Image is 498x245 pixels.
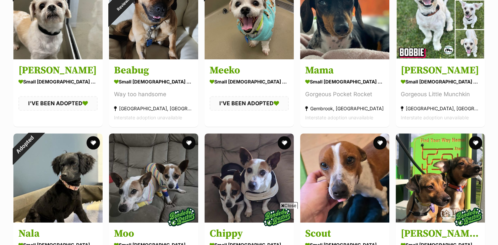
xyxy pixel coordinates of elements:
[114,77,193,86] div: small [DEMOGRAPHIC_DATA] Dog
[114,104,193,113] div: [GEOGRAPHIC_DATA], [GEOGRAPHIC_DATA]
[13,59,103,126] a: [PERSON_NAME] small [DEMOGRAPHIC_DATA] Dog I'VE BEEN ADOPTED favourite
[13,217,103,224] a: Adopted
[182,136,196,149] button: favourite
[300,133,389,223] img: Scout
[210,96,289,110] div: I'VE BEEN ADOPTED
[305,115,373,120] span: Interstate adoption unavailable
[210,64,289,77] h3: Meeko
[18,227,98,240] h3: Nala
[109,54,198,61] a: On HoldReviewing applications
[205,59,294,126] a: Meeko small [DEMOGRAPHIC_DATA] Dog I'VE BEEN ADOPTED favourite
[401,77,480,86] div: small [DEMOGRAPHIC_DATA] Dog
[18,77,98,86] div: small [DEMOGRAPHIC_DATA] Dog
[305,104,384,113] div: Gembrook, [GEOGRAPHIC_DATA]
[13,54,103,61] a: Adopted
[205,54,294,61] a: Adopted
[13,133,103,223] img: Nala
[165,200,198,234] img: bonded besties
[114,115,182,120] span: Interstate adoption unavailable
[300,59,389,127] a: Mama small [DEMOGRAPHIC_DATA] Dog Gorgeous Pocket Rocket Gembrook, [GEOGRAPHIC_DATA] Interstate a...
[396,59,485,127] a: [PERSON_NAME] small [DEMOGRAPHIC_DATA] Dog Gorgeous Little Munchkin [GEOGRAPHIC_DATA], [GEOGRAPHI...
[396,133,485,223] img: Bert and Ernie
[305,77,384,86] div: small [DEMOGRAPHIC_DATA] Dog
[4,125,44,165] div: Adopted
[109,133,198,223] img: Moo
[210,77,289,86] div: small [DEMOGRAPHIC_DATA] Dog
[373,136,387,149] button: favourite
[127,211,371,242] iframe: Advertisement
[305,227,384,240] h3: Scout
[401,227,480,240] h3: [PERSON_NAME] and [PERSON_NAME]
[401,64,480,77] h3: [PERSON_NAME]
[87,136,100,149] button: favourite
[305,64,384,77] h3: Mama
[114,64,193,77] h3: Beabug
[260,200,294,234] img: bonded besties
[18,64,98,77] h3: [PERSON_NAME]
[280,202,298,209] span: Close
[469,136,482,149] button: favourite
[114,90,193,99] div: Way too handsome
[18,96,98,110] div: I'VE BEEN ADOPTED
[109,59,198,127] a: Beabug small [DEMOGRAPHIC_DATA] Dog Way too handsome [GEOGRAPHIC_DATA], [GEOGRAPHIC_DATA] Interst...
[401,115,469,120] span: Interstate adoption unavailable
[278,136,291,149] button: favourite
[401,90,480,99] div: Gorgeous Little Munchkin
[451,200,485,234] img: bonded besties
[305,90,384,99] div: Gorgeous Pocket Rocket
[401,104,480,113] div: [GEOGRAPHIC_DATA], [GEOGRAPHIC_DATA]
[114,227,193,240] h3: Moo
[205,133,294,223] img: Chippy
